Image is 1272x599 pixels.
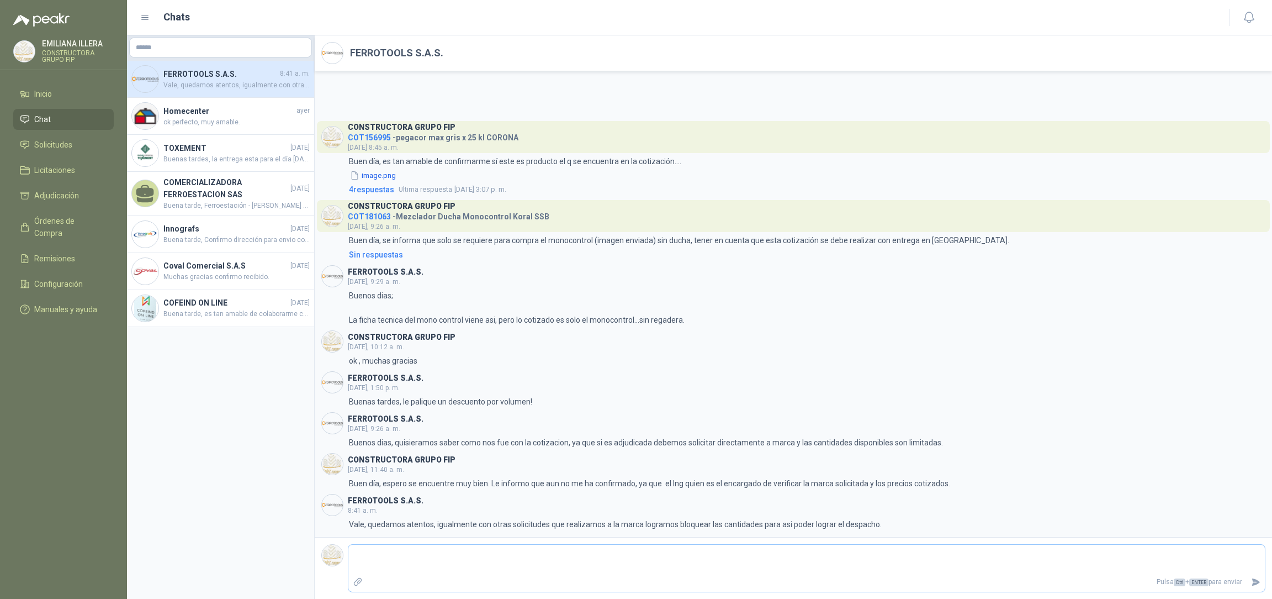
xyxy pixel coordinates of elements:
[348,416,423,422] h3: FERROTOOLS S.A.S.
[348,269,423,275] h3: FERROTOOLS S.A.S.
[348,425,400,433] span: [DATE], 9:26 a. m.
[349,396,532,408] p: Buenas tardes, le palique un descuento por volumen!
[296,106,310,116] span: ayer
[367,572,1247,592] p: Pulsa + para enviar
[348,278,400,286] span: [DATE], 9:29 a. m.
[349,290,685,326] p: Buenos dias; La ficha tecnica del mono control viene asi, pero lo cotizado es solo el monocontrol...
[13,211,114,244] a: Órdenes de Compra
[322,413,343,434] img: Company Logo
[14,41,35,62] img: Company Logo
[34,215,103,239] span: Órdenes de Compra
[34,253,75,265] span: Remisiones
[13,160,114,181] a: Licitaciones
[348,498,423,504] h3: FERROTOOLS S.A.S.
[322,495,343,516] img: Company Logo
[322,266,343,287] img: Company Logo
[348,334,455,340] h3: CONSTRUCTORA GRUPO FIP
[348,133,391,142] span: COT156995
[322,43,343,64] img: Company Logo
[322,545,343,566] img: Company Logo
[163,201,310,211] span: Buena tarde, Ferroestación - [PERSON_NAME] comedidamente anulación de este pedido, presentamos un...
[163,117,310,128] span: ok perfecto, muy amable.
[132,295,158,322] img: Company Logo
[13,109,114,130] a: Chat
[163,105,294,117] h4: Homecenter
[163,235,310,245] span: Buena tarde, Confirmo dirección para envio correspondiente al pedido de las banderas. [STREET_ADD...
[127,216,314,253] a: Company LogoInnografs[DATE]Buena tarde, Confirmo dirección para envio correspondiente al pedido d...
[348,209,549,220] h4: - Mezclador Ducha Monocontrol Koral SSB
[163,154,310,165] span: Buenas tardes, la entrega esta para el día [DATE] a primera hora.
[349,437,943,449] p: Buenos dias, quisieramos saber como nos fue con la cotizacion, ya que si es adjudicada debemos so...
[132,258,158,285] img: Company Logo
[127,172,314,216] a: COMERCIALIZADORA FERROESTACION SAS[DATE]Buena tarde, Ferroestación - [PERSON_NAME] comedidamente ...
[13,185,114,206] a: Adjudicación
[348,124,455,130] h3: CONSTRUCTORA GRUPO FIP
[348,507,378,514] span: 8:41 a. m.
[127,98,314,135] a: Company LogoHomecenterayerok perfecto, muy amable.
[34,278,83,290] span: Configuración
[322,331,343,352] img: Company Logo
[348,144,399,151] span: [DATE] 8:45 a. m.
[349,234,1009,246] p: Buen día, se informa que solo se requiere para compra el monocontrol (imagen enviada) sin ducha, ...
[132,140,158,166] img: Company Logo
[322,372,343,393] img: Company Logo
[163,309,310,319] span: Buena tarde, es tan amable de colaborarme cotizando este producto este es el que se requiere en o...
[399,184,506,195] span: [DATE] 3:07 p. m.
[13,274,114,295] a: Configuración
[163,223,288,235] h4: Innografs
[13,83,114,104] a: Inicio
[127,290,314,327] a: Company LogoCOFEIND ON LINE[DATE]Buena tarde, es tan amable de colaborarme cotizando este product...
[348,572,367,592] label: Adjuntar archivos
[132,103,158,129] img: Company Logo
[347,183,1265,196] a: 4respuestasUltima respuesta[DATE] 3:07 p. m.
[350,45,443,61] h2: FERROTOOLS S.A.S.
[290,298,310,308] span: [DATE]
[290,224,310,234] span: [DATE]
[132,66,158,92] img: Company Logo
[163,297,288,309] h4: COFEIND ON LINE
[34,113,51,125] span: Chat
[349,518,882,530] p: Vale, quedamos atentos, igualmente con otras solicitudes que realizamos a la marca logramos bloqu...
[163,80,310,91] span: Vale, quedamos atentos, igualmente con otras solicitudes que realizamos a la marca logramos bloqu...
[349,477,950,490] p: Buen día, espero se encuentre muy bien. Le informo que aun no me ha confirmado, ya que el Ing qui...
[290,183,310,194] span: [DATE]
[348,223,400,230] span: [DATE], 9:26 a. m.
[163,68,278,80] h4: FERROTOOLS S.A.S.
[322,206,343,227] img: Company Logo
[348,130,518,141] h4: - pegacor max gris x 25 kl CORONA
[349,249,403,261] div: Sin respuestas
[42,50,114,63] p: CONSTRUCTORA GRUPO FIP
[34,164,75,176] span: Licitaciones
[127,135,314,172] a: Company LogoTOXEMENT[DATE]Buenas tardes, la entrega esta para el día [DATE] a primera hora.
[348,457,455,463] h3: CONSTRUCTORA GRUPO FIP
[132,221,158,248] img: Company Logo
[322,127,343,148] img: Company Logo
[348,212,391,221] span: COT181063
[34,139,72,151] span: Solicitudes
[290,261,310,271] span: [DATE]
[1174,579,1185,586] span: Ctrl
[348,203,455,209] h3: CONSTRUCTORA GRUPO FIP
[163,260,288,272] h4: Coval Comercial S.A.S
[1247,572,1265,592] button: Enviar
[322,454,343,475] img: Company Logo
[290,143,310,153] span: [DATE]
[163,9,190,25] h1: Chats
[349,155,681,167] p: Buen día, es tan amable de confirmarme sí este es producto el q se encuentra en la cotización....
[42,40,114,48] p: EMILIANA ILLERA
[127,61,314,98] a: Company LogoFERROTOOLS S.A.S.8:41 a. m.Vale, quedamos atentos, igualmente con otras solicitudes q...
[399,184,452,195] span: Ultima respuesta
[348,466,404,474] span: [DATE], 11:40 a. m.
[349,170,397,181] button: image.png
[163,142,288,154] h4: TOXEMENT
[348,384,400,392] span: [DATE], 1:50 p. m.
[34,190,79,202] span: Adjudicación
[1189,579,1209,586] span: ENTER
[34,88,52,100] span: Inicio
[13,13,70,27] img: Logo peakr
[349,355,417,367] p: ok , muchas gracias
[347,249,1265,261] a: Sin respuestas
[13,134,114,155] a: Solicitudes
[34,303,97,316] span: Manuales y ayuda
[349,183,394,196] span: 4 respuesta s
